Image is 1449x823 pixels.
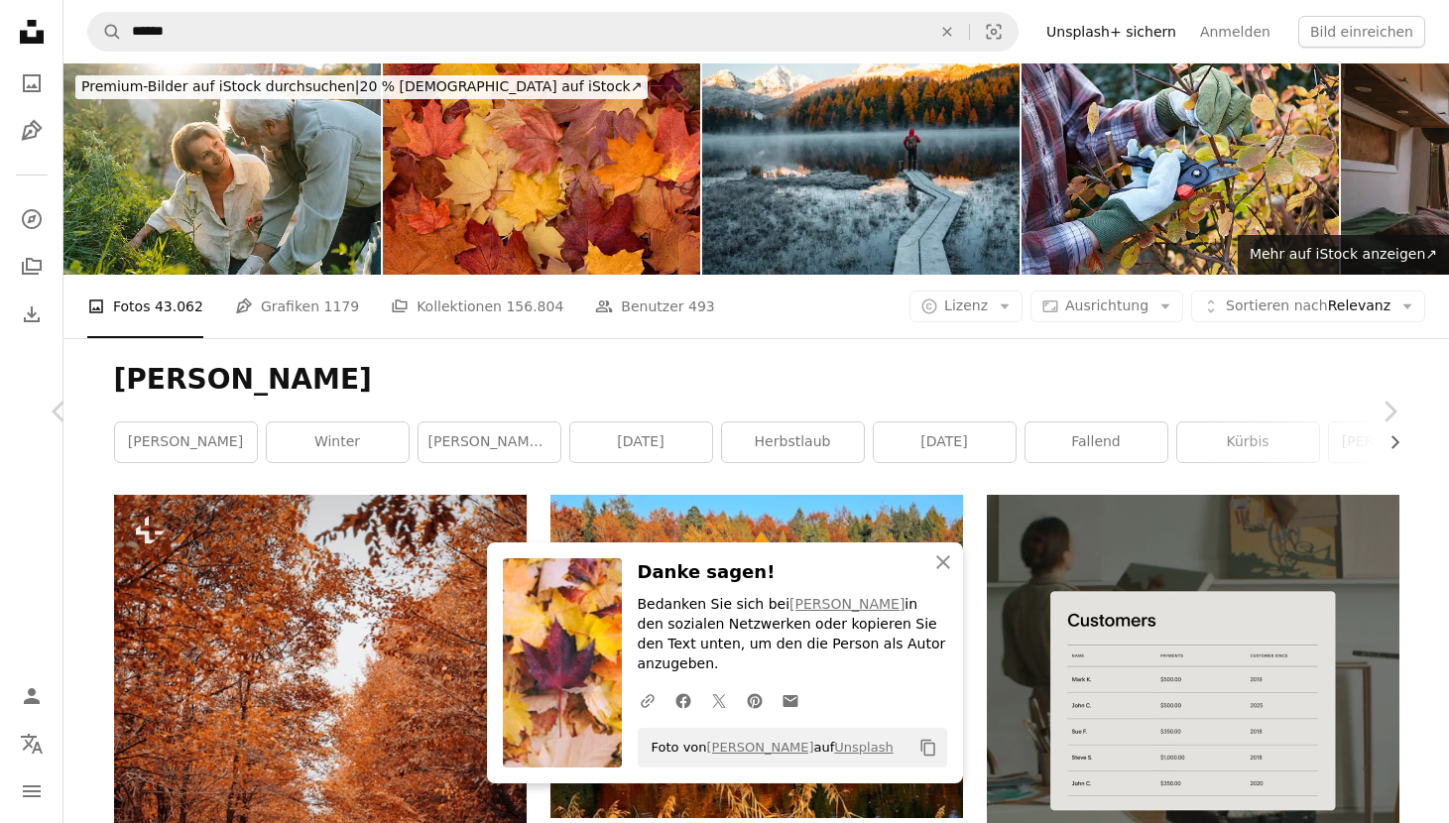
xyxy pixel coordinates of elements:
[1238,235,1449,275] a: Mehr auf iStock anzeigen↗
[114,362,1399,398] h1: [PERSON_NAME]
[267,422,409,462] a: Winter
[81,78,360,94] span: Premium-Bilder auf iStock durchsuchen |
[925,13,969,51] button: Löschen
[1034,16,1188,48] a: Unsplash+ sichern
[235,275,359,338] a: Grafiken 1179
[115,422,257,462] a: [PERSON_NAME]
[834,740,893,755] a: Unsplash
[1191,291,1425,322] button: Sortieren nachRelevanz
[383,63,700,275] img: maple autumn leaves
[737,680,773,720] a: Auf Pinterest teilen
[642,732,894,764] span: Foto von auf
[789,596,905,612] a: [PERSON_NAME]
[707,740,814,755] a: [PERSON_NAME]
[1330,316,1449,507] a: Weiter
[638,558,947,587] h3: Danke sagen!
[63,63,660,111] a: Premium-Bilder auf iStock durchsuchen|20 % [DEMOGRAPHIC_DATA] auf iStock↗
[909,291,1023,322] button: Lizenz
[1022,63,1339,275] img: Mann Stutzen bush im Garten
[12,111,52,151] a: Grafiken
[638,595,947,674] p: Bedanken Sie sich bei in den sozialen Netzwerken oder kopieren Sie den Text unten, um den die Per...
[12,724,52,764] button: Sprache
[323,295,359,317] span: 1179
[87,12,1019,52] form: Finden Sie Bildmaterial auf der ganzen Webseite
[722,422,864,462] a: Herbstlaub
[1030,291,1183,322] button: Ausrichtung
[12,199,52,239] a: Entdecken
[595,275,714,338] a: Benutzer 493
[419,422,560,462] a: [PERSON_NAME]-Ästhetik
[12,294,52,334] a: Bisherige Downloads
[570,422,712,462] a: [DATE]
[1177,422,1319,462] a: Kürbis
[944,297,988,313] span: Lizenz
[63,63,381,275] img: Gardening together
[75,75,648,99] div: 20 % [DEMOGRAPHIC_DATA] auf iStock ↗
[1065,297,1148,313] span: Ausrichtung
[12,247,52,287] a: Kollektionen
[874,422,1016,462] a: [DATE]
[1226,296,1390,316] span: Relevanz
[970,13,1018,51] button: Visuelle Suche
[12,63,52,103] a: Fotos
[1226,297,1328,313] span: Sortieren nach
[114,795,527,813] a: eine unbefestigte Straße, umgeben von Bäumen mit orangefarbenen Blättern
[1298,16,1425,48] button: Bild einreichen
[88,13,122,51] button: Unsplash suchen
[506,295,563,317] span: 156.804
[1188,16,1282,48] a: Anmelden
[702,63,1020,275] img: Mann auf Promenade über Bergsee an frostigem Morgen
[12,771,52,811] button: Menü
[701,680,737,720] a: Auf Twitter teilen
[12,676,52,716] a: Anmelden / Registrieren
[665,680,701,720] a: Auf Facebook teilen
[391,275,563,338] a: Kollektionen 156.804
[773,680,808,720] a: Via E-Mail teilen teilen
[1026,422,1167,462] a: fallend
[688,295,715,317] span: 493
[550,495,963,818] img: Von Bäumen umgebener See
[1250,246,1437,262] span: Mehr auf iStock anzeigen ↗
[911,731,945,764] button: In die Zwischenablage kopieren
